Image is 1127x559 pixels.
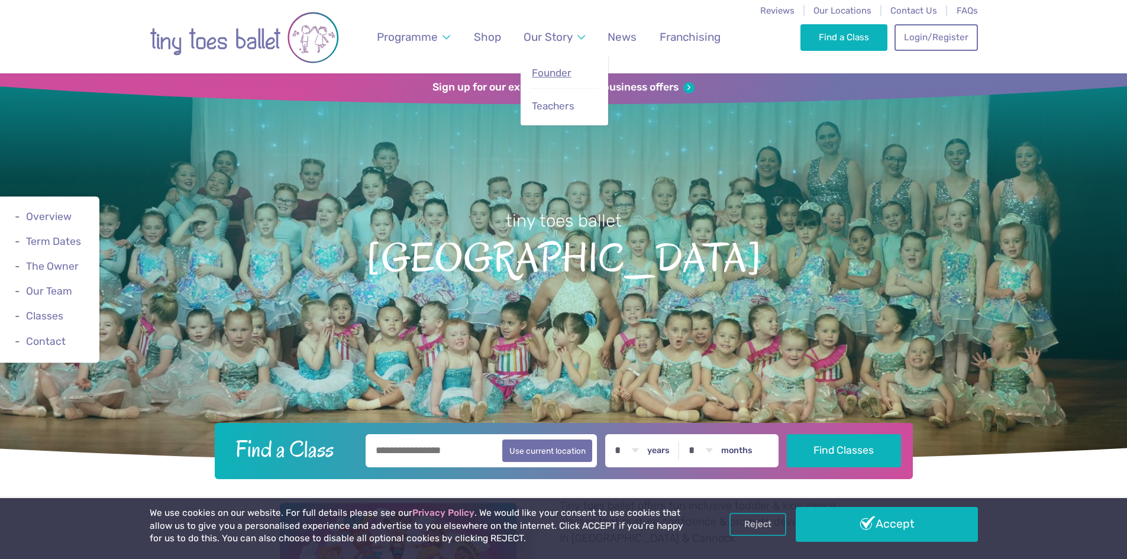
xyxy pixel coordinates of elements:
span: Shop [474,30,501,44]
a: Shop [468,23,506,51]
a: Our Locations [813,5,871,16]
small: tiny toes ballet [506,211,622,231]
a: Founder [531,60,598,86]
a: Find a Class [800,24,887,50]
a: Contact Us [890,5,937,16]
a: Contact [26,335,66,347]
a: Reject [729,513,786,535]
span: Programme [377,30,438,44]
label: years [647,445,670,456]
a: Term Dates [26,235,81,247]
span: Teachers [532,100,574,112]
a: Our Team [26,285,72,297]
span: Founder [532,67,571,79]
a: Reviews [760,5,795,16]
a: The Owner [26,260,79,272]
a: Privacy Policy [412,508,474,518]
span: Our Story [524,30,573,44]
a: FAQs [957,5,978,16]
span: Franchising [660,30,721,44]
a: Programme [371,23,456,51]
a: Our Story [518,23,590,51]
a: Sign up for our exclusivefranchisebusiness offers [432,81,695,94]
img: tiny toes ballet [150,8,339,67]
button: Use current location [502,440,593,462]
a: Franchising [654,23,726,51]
a: News [602,23,642,51]
h2: Find a Class [226,434,357,464]
span: News [608,30,637,44]
p: We use cookies on our website. For full details please see our . We would like your consent to us... [150,507,688,545]
span: [GEOGRAPHIC_DATA] [21,232,1106,280]
a: Accept [796,507,978,541]
label: months [721,445,753,456]
a: Teachers [531,93,598,119]
a: Login/Register [895,24,977,50]
a: Overview [26,211,72,222]
a: Classes [26,311,63,322]
button: Find Classes [787,434,901,467]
